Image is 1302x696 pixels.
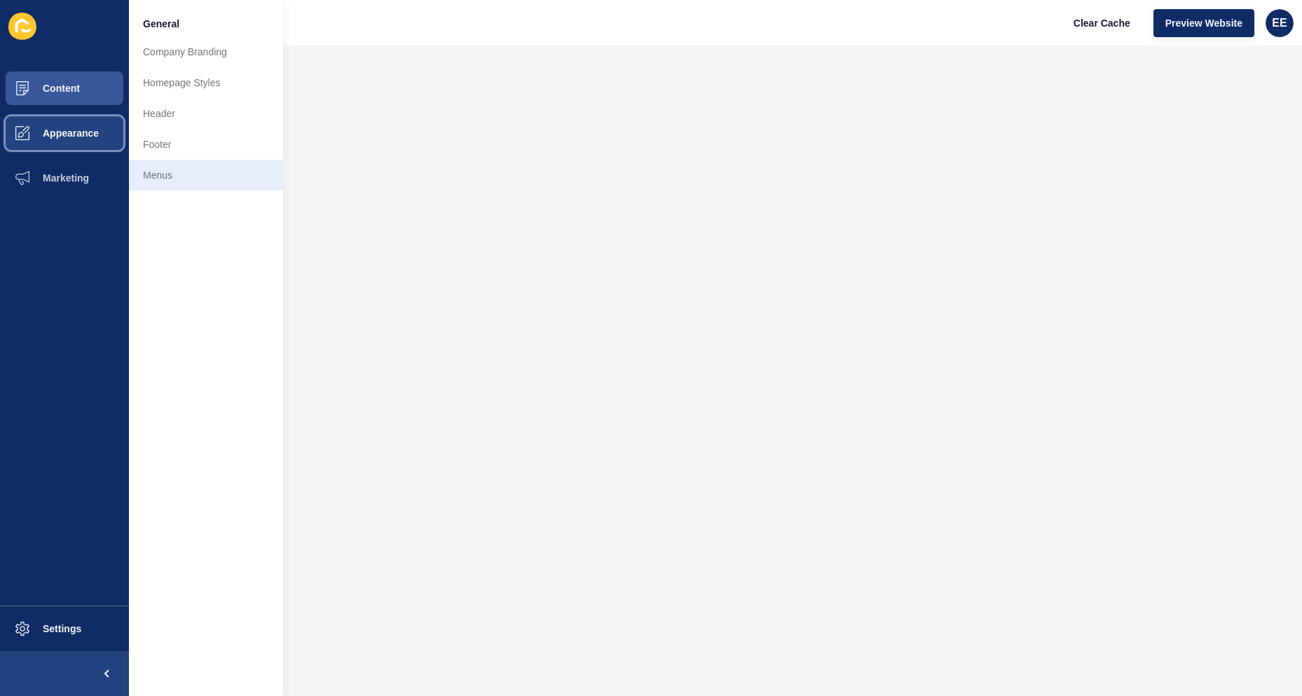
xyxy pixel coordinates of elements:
a: Footer [129,129,283,160]
a: Menus [129,160,283,191]
span: Clear Cache [1074,16,1130,30]
button: Clear Cache [1062,9,1142,37]
iframe: To enrich screen reader interactions, please activate Accessibility in Grammarly extension settings [129,46,1302,696]
span: General [143,17,179,31]
span: EE [1272,16,1287,30]
a: Homepage Styles [129,67,283,98]
a: Company Branding [129,36,283,67]
button: Preview Website [1153,9,1254,37]
span: Preview Website [1165,16,1242,30]
a: Header [129,98,283,129]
